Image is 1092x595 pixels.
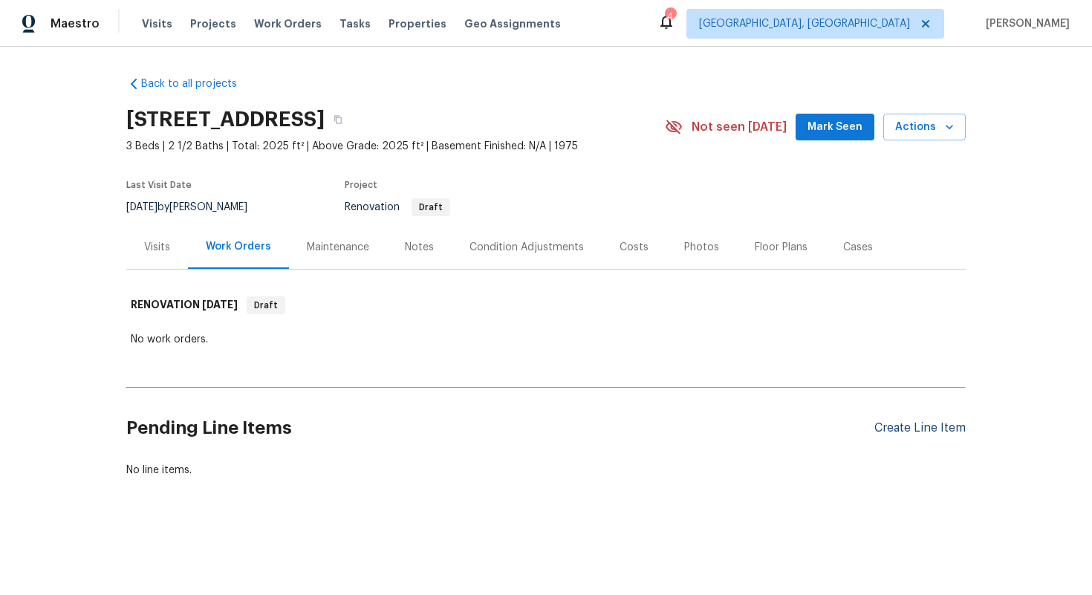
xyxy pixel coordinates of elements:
[469,240,584,255] div: Condition Adjustments
[254,16,322,31] span: Work Orders
[755,240,807,255] div: Floor Plans
[796,114,874,141] button: Mark Seen
[874,421,966,435] div: Create Line Item
[144,240,170,255] div: Visits
[202,299,238,310] span: [DATE]
[980,16,1070,31] span: [PERSON_NAME]
[699,16,910,31] span: [GEOGRAPHIC_DATA], [GEOGRAPHIC_DATA]
[665,9,675,24] div: 4
[307,240,369,255] div: Maintenance
[126,139,665,154] span: 3 Beds | 2 1/2 Baths | Total: 2025 ft² | Above Grade: 2025 ft² | Basement Finished: N/A | 1975
[126,394,874,463] h2: Pending Line Items
[131,332,961,347] div: No work orders.
[807,118,862,137] span: Mark Seen
[126,181,192,189] span: Last Visit Date
[684,240,719,255] div: Photos
[126,112,325,127] h2: [STREET_ADDRESS]
[895,118,954,137] span: Actions
[126,202,157,212] span: [DATE]
[248,298,284,313] span: Draft
[413,203,449,212] span: Draft
[126,282,966,329] div: RENOVATION [DATE]Draft
[345,181,377,189] span: Project
[126,77,269,91] a: Back to all projects
[843,240,873,255] div: Cases
[126,463,966,478] div: No line items.
[339,19,371,29] span: Tasks
[692,120,787,134] span: Not seen [DATE]
[142,16,172,31] span: Visits
[883,114,966,141] button: Actions
[51,16,100,31] span: Maestro
[345,202,450,212] span: Renovation
[325,106,351,133] button: Copy Address
[190,16,236,31] span: Projects
[620,240,649,255] div: Costs
[131,296,238,314] h6: RENOVATION
[126,198,265,216] div: by [PERSON_NAME]
[206,239,271,254] div: Work Orders
[405,240,434,255] div: Notes
[389,16,446,31] span: Properties
[464,16,561,31] span: Geo Assignments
